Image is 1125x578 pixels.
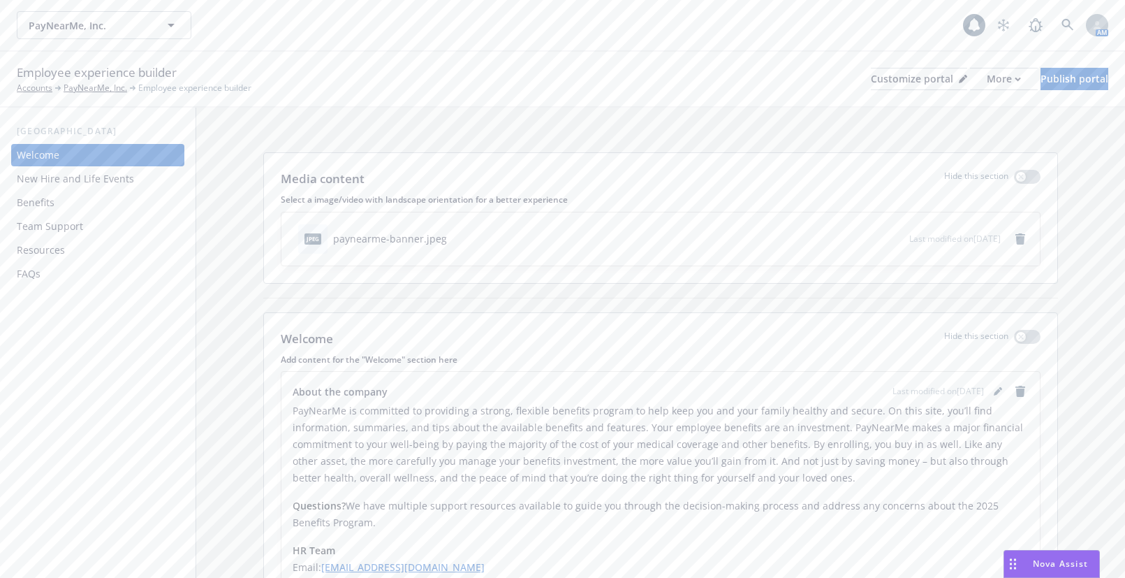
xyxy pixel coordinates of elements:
[1004,551,1022,577] div: Drag to move
[293,559,1029,576] h6: Email:
[1012,383,1029,400] a: remove
[1003,550,1100,578] button: Nova Assist
[11,215,184,238] a: Team Support
[64,82,127,94] a: PayNearMe, Inc.
[11,144,184,166] a: Welcome
[909,233,1001,245] span: Last modified on [DATE]
[17,144,59,166] div: Welcome
[293,544,335,557] strong: HR Team
[17,64,177,82] span: Employee experience builder
[281,354,1041,366] p: Add content for the "Welcome" section here
[281,330,333,348] p: Welcome
[1033,558,1088,570] span: Nova Assist
[17,239,65,261] div: Resources
[304,233,321,244] span: jpeg
[293,498,1029,531] p: We have multiple support resources available to guide you through the decision-making process and...
[987,68,1021,89] div: More
[11,192,184,214] a: Benefits
[333,231,447,246] div: paynearme-banner.jpeg
[970,68,1038,90] button: More
[1054,11,1082,39] a: Search
[11,124,184,138] div: [GEOGRAPHIC_DATA]
[990,11,1017,39] a: Stop snowing
[11,168,184,190] a: New Hire and Life Events
[293,384,388,399] span: About the company
[17,11,191,39] button: PayNearMe, Inc.
[293,499,346,512] strong: Questions?
[990,383,1006,400] a: editPencil
[944,170,1008,188] p: Hide this section
[891,231,904,246] button: preview file
[1041,68,1108,90] button: Publish portal
[29,18,149,33] span: PayNearMe, Inc.
[892,385,984,398] span: Last modified on [DATE]
[321,561,485,574] a: [EMAIL_ADDRESS][DOMAIN_NAME]
[17,215,83,238] div: Team Support
[944,330,1008,348] p: Hide this section
[17,82,52,94] a: Accounts
[138,82,251,94] span: Employee experience builder
[869,231,880,246] button: download file
[871,68,967,90] button: Customize portal
[293,403,1029,486] p: PayNearMe is committed to providing a strong, flexible benefits program to help keep you and your...
[11,239,184,261] a: Resources
[1022,11,1050,39] a: Report a Bug
[11,263,184,285] a: FAQs
[1041,68,1108,89] div: Publish portal
[281,170,365,188] p: Media content
[17,263,41,285] div: FAQs
[1012,231,1029,247] a: remove
[17,192,54,214] div: Benefits
[871,68,967,89] div: Customize portal
[17,168,134,190] div: New Hire and Life Events
[281,194,1041,205] p: Select a image/video with landscape orientation for a better experience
